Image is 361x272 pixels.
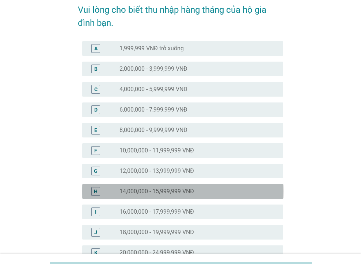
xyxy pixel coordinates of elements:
[119,208,194,215] label: 16,000,000 - 17,999,999 VNĐ
[119,65,187,73] label: 2,000,000 - 3,999,999 VNĐ
[119,127,187,134] label: 8,000,000 - 9,999,999 VNĐ
[94,65,98,73] div: B
[94,249,98,256] div: K
[94,187,98,195] div: H
[94,126,97,134] div: E
[119,147,194,154] label: 10,000,000 - 11,999,999 VNĐ
[94,44,98,52] div: A
[119,249,194,256] label: 20,000,000 - 24,999,999 VNĐ
[94,228,97,236] div: J
[119,167,194,175] label: 12,000,000 - 13,999,999 VNĐ
[94,106,98,113] div: D
[119,45,184,52] label: 1,999,999 VNĐ trở xuống
[94,85,98,93] div: C
[119,229,194,236] label: 18,000,000 - 19,999,999 VNĐ
[119,106,187,113] label: 6,000,000 - 7,999,999 VNĐ
[119,86,187,93] label: 4,000,000 - 5,999,999 VNĐ
[119,188,194,195] label: 14,000,000 - 15,999,999 VNĐ
[95,208,96,215] div: I
[94,147,97,154] div: F
[94,167,98,175] div: G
